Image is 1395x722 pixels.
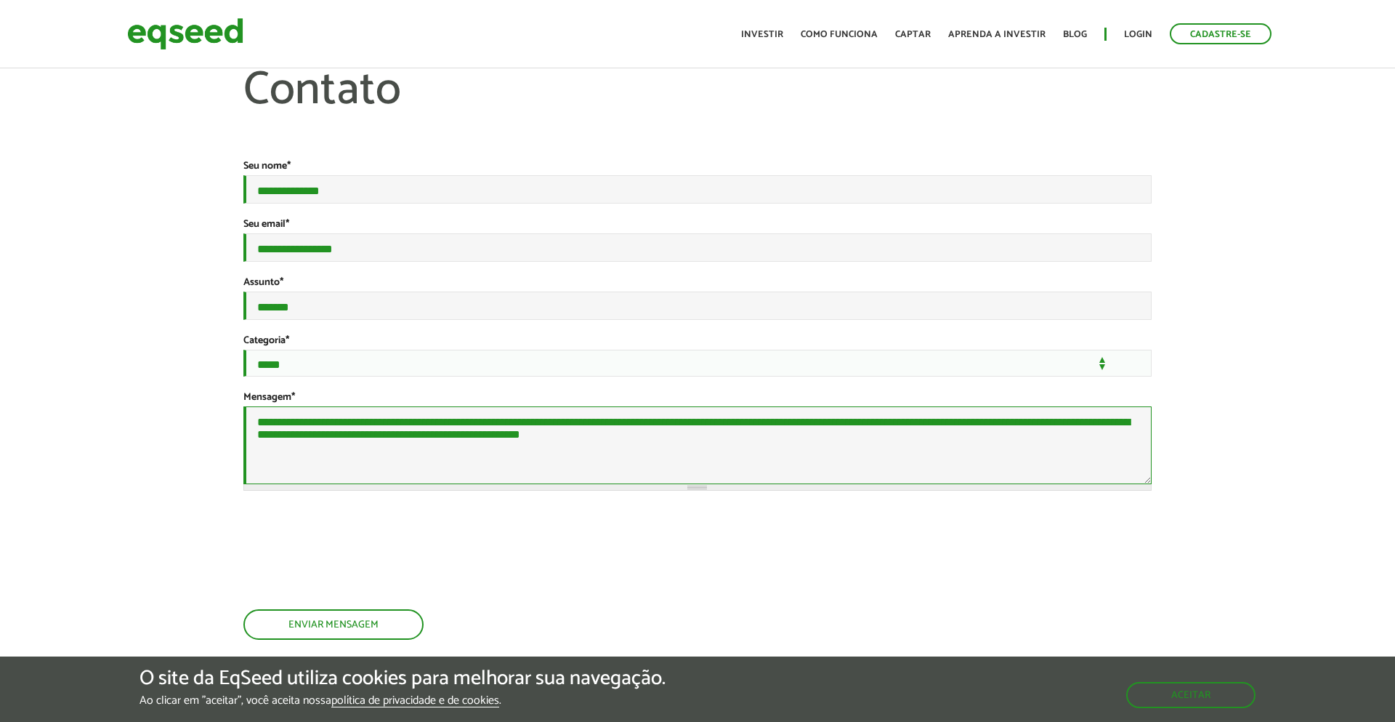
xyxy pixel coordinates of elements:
[741,30,783,39] a: Investir
[280,274,283,291] span: Este campo é obrigatório.
[895,30,931,39] a: Captar
[1063,30,1087,39] a: Blog
[1124,30,1152,39] a: Login
[127,15,243,53] img: EqSeed
[243,393,295,403] label: Mensagem
[243,336,289,346] label: Categoria
[291,389,295,406] span: Este campo é obrigatório.
[139,667,666,690] h5: O site da EqSeed utiliza cookies para melhorar sua navegação.
[243,520,464,577] iframe: reCAPTCHA
[286,216,289,233] span: Este campo é obrigatório.
[948,30,1046,39] a: Aprenda a investir
[243,161,291,172] label: Seu nome
[243,609,424,640] button: Enviar mensagem
[1126,682,1255,708] button: Aceitar
[287,158,291,175] span: Este campo é obrigatório.
[1170,23,1271,44] a: Cadastre-se
[139,694,666,707] p: Ao clicar em "aceitar", você aceita nossa .
[286,332,289,349] span: Este campo é obrigatório.
[331,695,499,707] a: política de privacidade e de cookies
[801,30,878,39] a: Como funciona
[243,278,283,288] label: Assunto
[243,65,1152,160] h1: Contato
[243,220,289,230] label: Seu email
